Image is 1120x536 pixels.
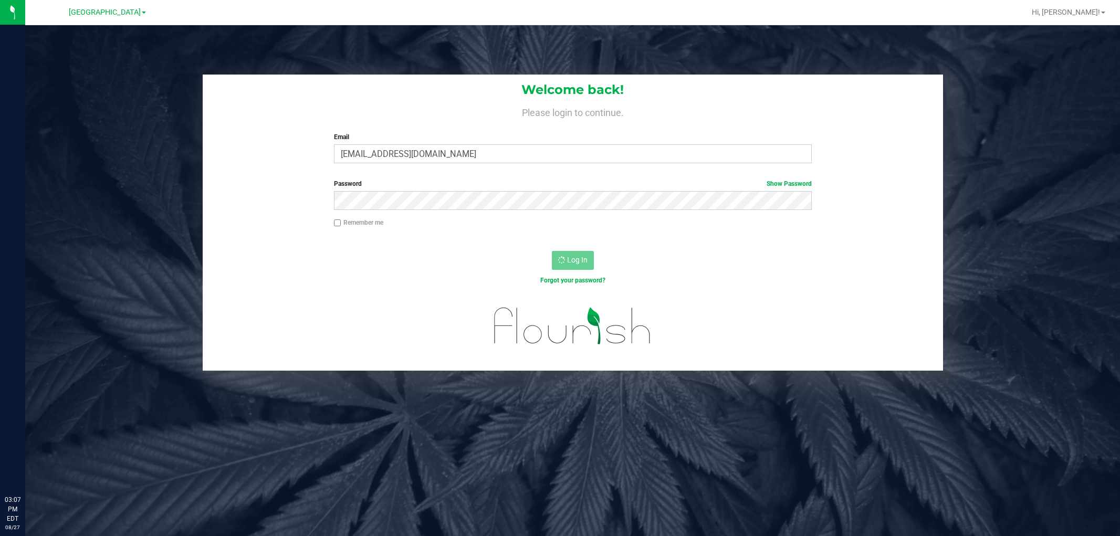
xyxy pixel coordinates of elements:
[203,105,943,118] h4: Please login to continue.
[5,495,20,523] p: 03:07 PM EDT
[767,180,812,187] a: Show Password
[334,132,812,142] label: Email
[334,218,383,227] label: Remember me
[334,219,341,227] input: Remember me
[69,8,141,17] span: [GEOGRAPHIC_DATA]
[5,523,20,531] p: 08/27
[334,180,362,187] span: Password
[567,256,588,264] span: Log In
[1032,8,1100,16] span: Hi, [PERSON_NAME]!
[203,83,943,97] h1: Welcome back!
[540,277,605,284] a: Forgot your password?
[552,251,594,270] button: Log In
[480,296,665,355] img: flourish_logo.svg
